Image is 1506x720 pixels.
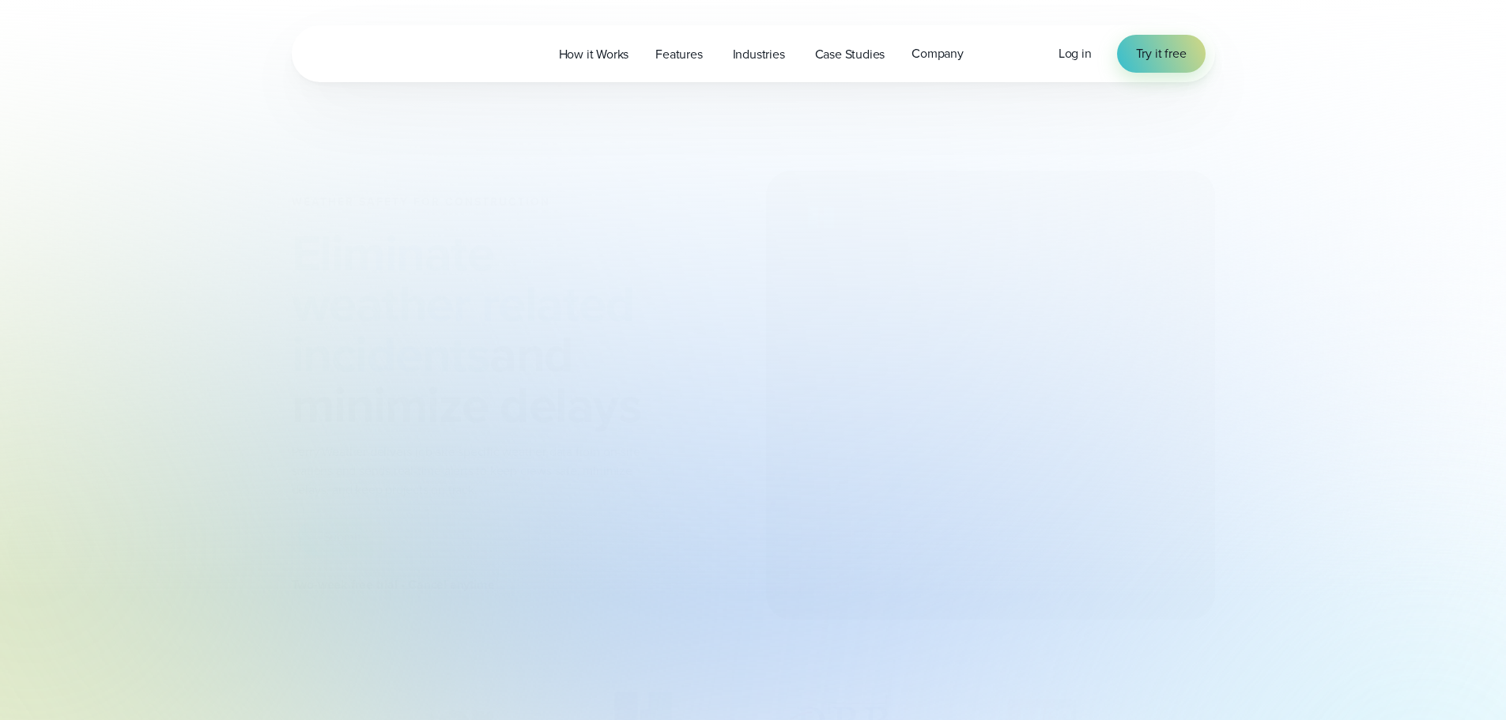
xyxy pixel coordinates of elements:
[912,44,964,63] span: Company
[545,38,643,70] a: How it Works
[1117,35,1206,73] a: Try it free
[815,45,885,64] span: Case Studies
[655,45,702,64] span: Features
[733,45,785,64] span: Industries
[1136,44,1187,63] span: Try it free
[1059,44,1092,63] a: Log in
[559,45,629,64] span: How it Works
[1059,44,1092,62] span: Log in
[802,38,899,70] a: Case Studies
